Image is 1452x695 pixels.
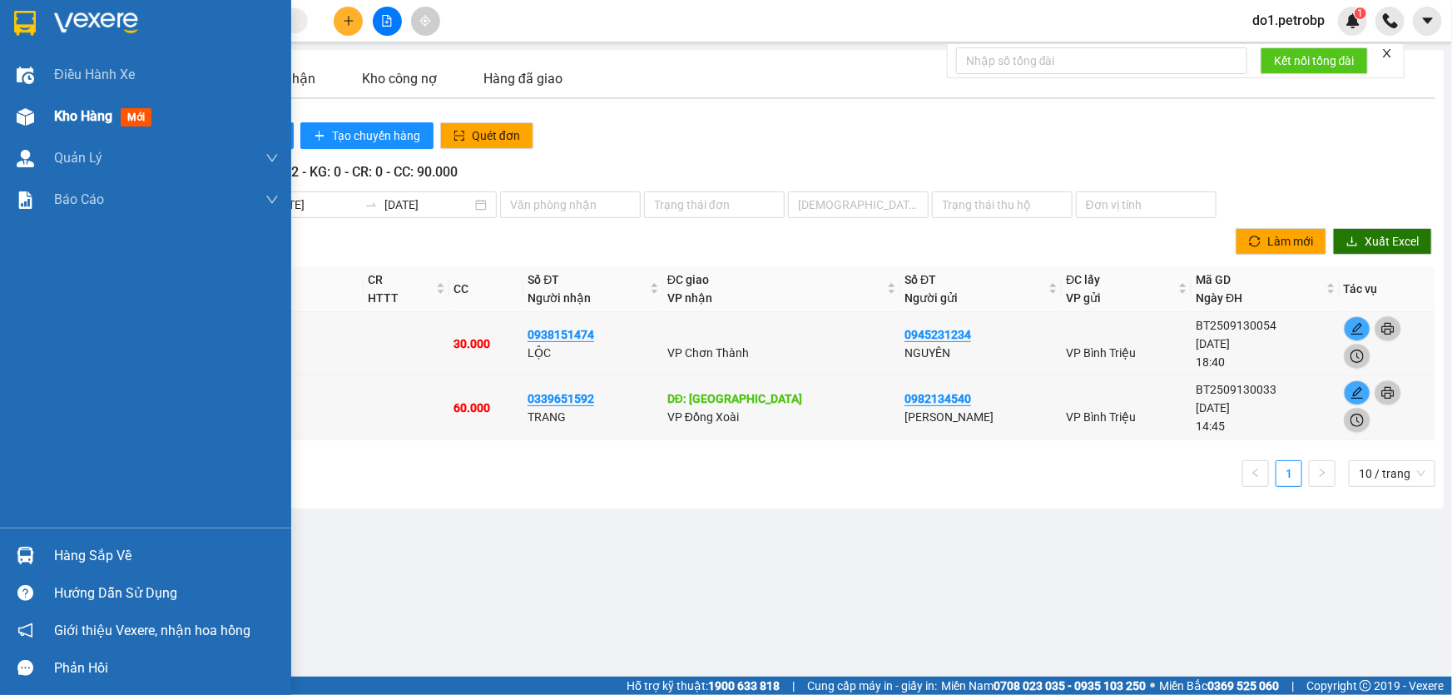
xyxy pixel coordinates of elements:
img: solution-icon [17,191,34,209]
span: VP Bình Triệu [1066,410,1136,424]
img: phone-icon [1383,13,1398,28]
strong: 0369 525 060 [1207,679,1279,693]
span: 0938151474 [528,328,594,342]
span: scan [453,130,465,143]
a: 1 [1276,461,1301,486]
li: Trang Kế [1309,460,1336,487]
span: aim [419,15,431,27]
button: syncLàm mới [1236,228,1326,255]
span: down [265,151,279,165]
span: edit [1345,322,1370,335]
img: warehouse-icon [17,150,34,167]
img: logo-vxr [14,11,36,36]
span: right [1317,468,1327,478]
span: Tạo chuyến hàng [332,127,420,145]
button: plus [334,7,363,36]
li: Trang Trước [1242,460,1269,487]
span: [DATE] [1196,337,1230,350]
span: Báo cáo [54,189,104,210]
span: close [1381,47,1393,59]
th: Tác vụ [1340,266,1435,312]
input: Ngày kết thúc [384,196,472,214]
span: Quét đơn [472,127,520,145]
div: Hàng sắp về [54,544,279,568]
span: plus [314,130,325,143]
strong: 1900 633 818 [708,679,780,693]
span: file-add [381,15,393,27]
span: [DATE] [1196,401,1230,415]
span: 1 [1357,7,1363,19]
span: Cung cấp máy in - giấy in: [807,677,937,695]
span: Số ĐT [904,273,936,286]
div: CC [453,280,520,298]
span: 10 / trang [1359,461,1425,486]
span: Giới thiệu Vexere, nhận hoa hồng [54,620,250,641]
span: sync [1249,236,1261,249]
button: clock-circle [1344,408,1370,433]
span: swap-right [364,198,378,211]
span: VP gửi [1066,291,1101,305]
button: printer [1375,316,1401,341]
span: plus [343,15,354,27]
span: copyright [1360,680,1371,692]
span: Quản Lý [54,147,102,168]
span: 0339651592 [528,392,594,406]
span: | [792,677,795,695]
span: message [17,660,33,676]
span: CR [368,273,383,286]
span: 18:40 [1196,355,1225,369]
span: to [364,198,378,211]
div: kích thước trang [1349,460,1435,487]
span: 0982134540 [904,392,971,406]
span: printer [1375,322,1400,335]
span: VP Đồng Xoài [667,410,739,424]
img: warehouse-icon [17,108,34,126]
span: 14:45 [1196,419,1225,433]
input: Nhập số tổng đài [956,47,1247,74]
button: scanQuét đơn [440,122,533,149]
div: Hàng đã giao [483,68,562,89]
span: 0945231234 [904,328,971,342]
div: BT2509130054 [1196,316,1336,335]
img: icon-new-feature [1345,13,1360,28]
span: Kết nối tổng đài [1274,52,1355,70]
span: 60.000 [453,401,490,415]
button: caret-down [1413,7,1442,36]
sup: 1 [1355,7,1366,19]
span: NGUYÊN [904,346,950,360]
span: Miền Nam [941,677,1146,695]
span: left [1251,468,1261,478]
span: Người nhận [528,291,591,305]
span: 30.000 [453,337,490,350]
span: Người gửi [904,291,958,305]
img: warehouse-icon [17,67,34,84]
span: clock-circle [1345,350,1370,363]
button: downloadXuất Excel [1333,228,1432,255]
span: down [265,193,279,206]
span: question-circle [17,585,33,601]
span: mới [121,108,151,127]
span: Mã GD [1196,273,1231,286]
span: DĐ: [GEOGRAPHIC_DATA] [667,392,802,405]
button: left [1242,460,1269,487]
span: Miền Bắc [1159,677,1279,695]
span: | [1291,677,1294,695]
span: edit [1345,386,1370,400]
span: caret-down [1420,13,1435,28]
span: notification [17,623,33,638]
span: Tổng: Đơn: 2 - SL: 2 - Món: 2 - KG: 0 - CR: 0 - CC: 90.000 [134,164,458,180]
span: LỘC [528,346,551,360]
span: Xuất Excel [1365,232,1419,251]
span: [PERSON_NAME] [904,410,994,424]
div: Hướng dẫn sử dụng [54,581,279,606]
img: warehouse-icon [17,547,34,564]
span: TRANG [528,410,566,424]
span: download [1346,236,1358,249]
span: ⚪️ [1150,683,1155,689]
div: Kho công nợ [362,68,437,89]
button: Kết nối tổng đài [1261,47,1368,74]
span: VP Bình Triệu [1066,346,1136,360]
strong: 0708 023 035 - 0935 103 250 [994,679,1146,693]
span: ĐC lấy [1066,273,1100,286]
button: plusTạo chuyến hàng [300,122,434,149]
